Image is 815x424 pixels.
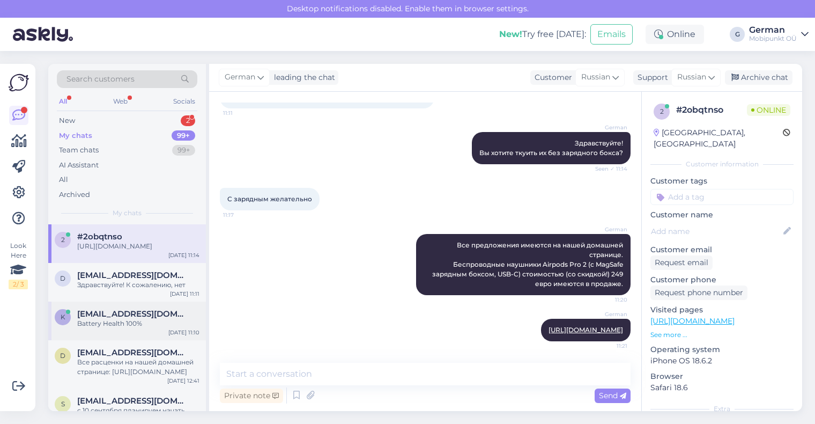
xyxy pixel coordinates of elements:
[587,342,627,350] span: 11:21
[66,74,135,85] span: Search customers
[9,241,28,289] div: Look Here
[77,348,189,357] span: dudeme@live.ru
[587,225,627,233] span: German
[749,26,809,43] a: GermanMobipunkt OÜ
[650,316,735,326] a: [URL][DOMAIN_NAME]
[172,145,195,156] div: 99+
[660,107,664,115] span: 2
[77,232,122,242] span: #2obqtnso
[650,304,794,316] p: Visited pages
[581,71,610,83] span: Russian
[725,70,792,85] div: Archive chat
[590,24,633,45] button: Emails
[220,389,283,403] div: Private note
[549,326,623,334] a: [URL][DOMAIN_NAME]
[9,72,29,93] img: Askly Logo
[432,241,625,288] span: Все предложения имеются на нашей домашней странице. Беспроводные наушники Airpods Pro 2 (с MagSaf...
[77,242,199,251] div: [URL][DOMAIN_NAME]
[650,382,794,393] p: Safari 18.6
[650,159,794,169] div: Customer information
[77,271,189,280] span: daniilmolo@mail.ru
[171,94,197,108] div: Socials
[650,274,794,286] p: Customer phone
[168,328,199,337] div: [DATE] 11:10
[111,94,130,108] div: Web
[61,400,65,408] span: s
[650,355,794,367] p: iPhone OS 18.6.2
[654,127,783,150] div: [GEOGRAPHIC_DATA], [GEOGRAPHIC_DATA]
[77,357,199,377] div: Все расценки на нашей домашней странице: [URL][DOMAIN_NAME]
[181,115,195,126] div: 2
[60,274,65,282] span: d
[650,330,794,340] p: See more ...
[59,174,68,185] div: All
[61,236,65,244] span: 2
[651,225,781,237] input: Add name
[650,176,794,187] p: Customer tags
[59,115,75,126] div: New
[730,27,745,42] div: G
[223,109,263,117] span: 11:11
[223,211,263,219] span: 11:17
[59,145,99,156] div: Team chats
[9,280,28,289] div: 2 / 3
[677,71,706,83] span: Russian
[270,72,335,83] div: leading the chat
[59,189,90,200] div: Archived
[77,280,199,290] div: Здравствуйте! К сожалению, нет
[633,72,668,83] div: Support
[676,104,747,116] div: # 2obqtnso
[167,377,199,385] div: [DATE] 12:41
[650,255,713,270] div: Request email
[172,130,195,141] div: 99+
[77,319,199,328] div: Battery Health 100%
[587,165,627,173] span: Seen ✓ 11:14
[227,195,312,203] span: С зарядным желательно
[749,34,797,43] div: Mobipunkt OÜ
[587,310,627,318] span: German
[77,396,189,406] span: skomarova01@gmail.com
[499,29,522,39] b: New!
[530,72,572,83] div: Customer
[650,286,747,300] div: Request phone number
[170,290,199,298] div: [DATE] 11:11
[650,189,794,205] input: Add a tag
[57,94,69,108] div: All
[499,28,586,41] div: Try free [DATE]:
[650,371,794,382] p: Browser
[225,71,255,83] span: German
[113,208,142,218] span: My chats
[650,209,794,221] p: Customer name
[59,130,92,141] div: My chats
[650,404,794,414] div: Extra
[650,244,794,255] p: Customer email
[587,123,627,131] span: German
[749,26,797,34] div: German
[77,309,189,319] span: ksenyaglenn@gmail.com
[646,25,704,44] div: Online
[650,344,794,355] p: Operating system
[59,160,99,171] div: AI Assistant
[587,296,627,304] span: 11:20
[747,104,790,116] span: Online
[60,352,65,360] span: d
[168,251,199,259] div: [DATE] 11:14
[599,391,626,400] span: Send
[61,313,65,321] span: k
